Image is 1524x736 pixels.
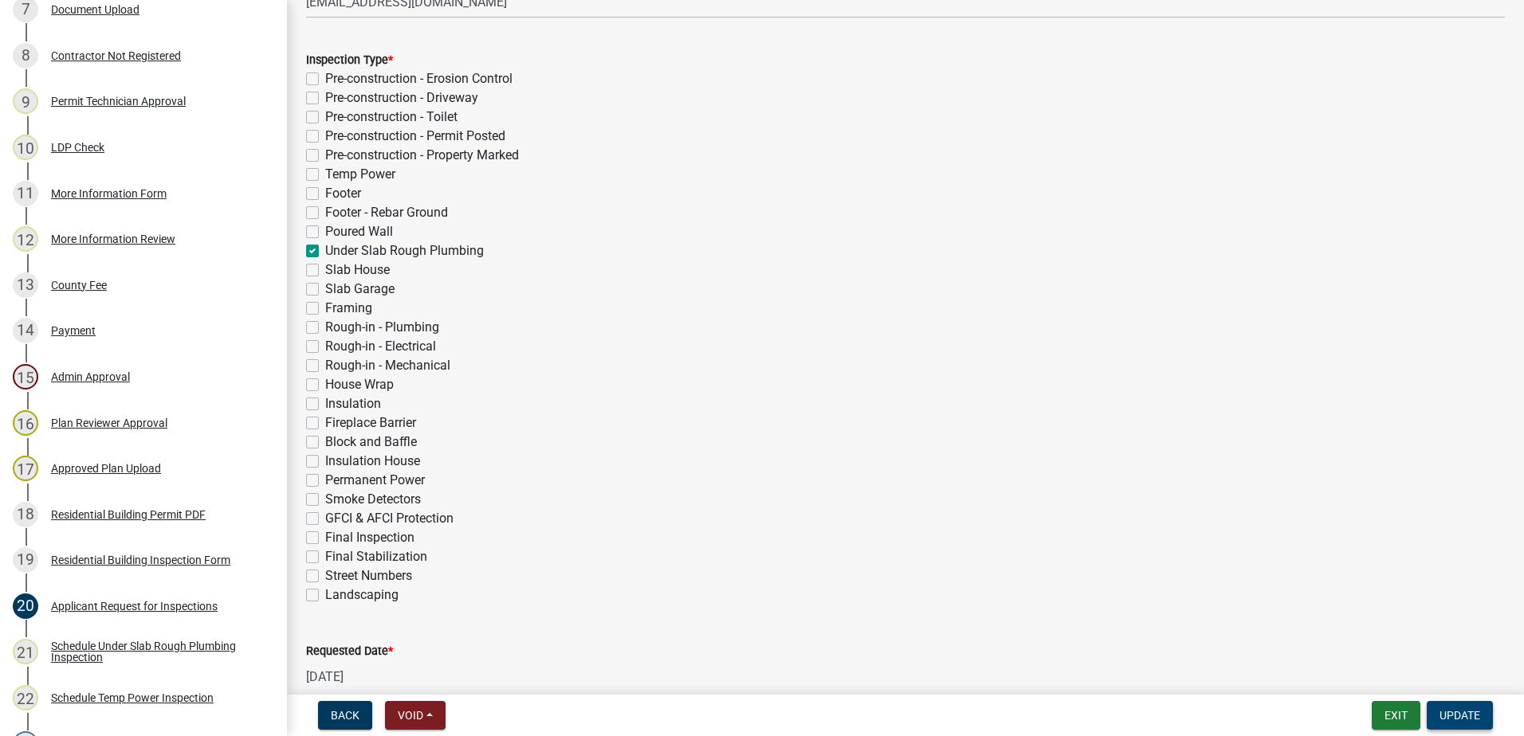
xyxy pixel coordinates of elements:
label: Footer - Rebar Ground [325,203,448,222]
button: Exit [1372,701,1420,730]
label: Smoke Detectors [325,490,421,509]
div: 21 [13,639,38,664]
label: Permanent Power [325,471,425,490]
label: Requested Date [306,646,393,657]
div: 16 [13,410,38,436]
label: Rough-in - Electrical [325,337,436,356]
div: Plan Reviewer Approval [51,417,167,429]
label: Footer [325,184,361,203]
label: House Wrap [325,375,394,394]
label: Block and Baffle [325,433,417,452]
div: Contractor Not Registered [51,50,181,61]
div: Residential Building Permit PDF [51,509,206,520]
label: Pre-construction - Property Marked [325,146,519,165]
div: More Information Form [51,188,167,199]
label: Fireplace Barrier [325,413,416,433]
div: 19 [13,547,38,573]
span: Back [331,709,359,722]
label: Street Numbers [325,566,412,585]
div: Schedule Under Slab Rough Plumbing Inspection [51,640,261,663]
button: Back [318,701,372,730]
label: Landscaping [325,585,399,605]
div: Approved Plan Upload [51,463,161,474]
div: Payment [51,325,96,336]
div: 12 [13,226,38,252]
div: Document Upload [51,4,139,15]
div: 11 [13,181,38,206]
label: Slab Garage [325,280,395,299]
div: Residential Building Inspection Form [51,554,230,566]
label: GFCI & AFCI Protection [325,509,454,528]
div: 14 [13,318,38,343]
div: 9 [13,88,38,114]
label: Pre-construction - Permit Posted [325,127,505,146]
input: mm/dd/yyyy [306,660,452,693]
div: Admin Approval [51,371,130,382]
label: Pre-construction - Driveway [325,88,478,108]
label: Insulation [325,394,381,413]
label: Rough-in - Mechanical [325,356,450,375]
div: 17 [13,456,38,481]
label: Pre-construction - Toilet [325,108,458,127]
label: Slab House [325,260,390,280]
label: Poured Wall [325,222,393,241]
div: 13 [13,272,38,298]
div: 8 [13,43,38,69]
label: Inspection Type [306,55,393,66]
div: 10 [13,135,38,160]
div: 20 [13,593,38,619]
button: Update [1427,701,1493,730]
label: Final Stabilization [325,547,427,566]
label: Pre-construction - Erosion Control [325,69,513,88]
label: Temp Power [325,165,395,184]
div: LDP Check [51,142,104,153]
label: Rough-in - Plumbing [325,318,439,337]
div: Schedule Temp Power Inspection [51,692,214,703]
div: County Fee [51,280,107,291]
label: Under Slab Rough Plumbing [325,241,484,260]
div: 15 [13,364,38,390]
button: Void [385,701,446,730]
div: 18 [13,502,38,527]
span: Update [1440,709,1480,722]
div: Permit Technician Approval [51,96,186,107]
label: Insulation House [325,452,420,471]
div: 22 [13,685,38,711]
span: Void [398,709,423,722]
label: Framing [325,299,372,318]
div: More Information Review [51,233,175,245]
div: Applicant Request for Inspections [51,601,218,612]
label: Final Inspection [325,528,414,547]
